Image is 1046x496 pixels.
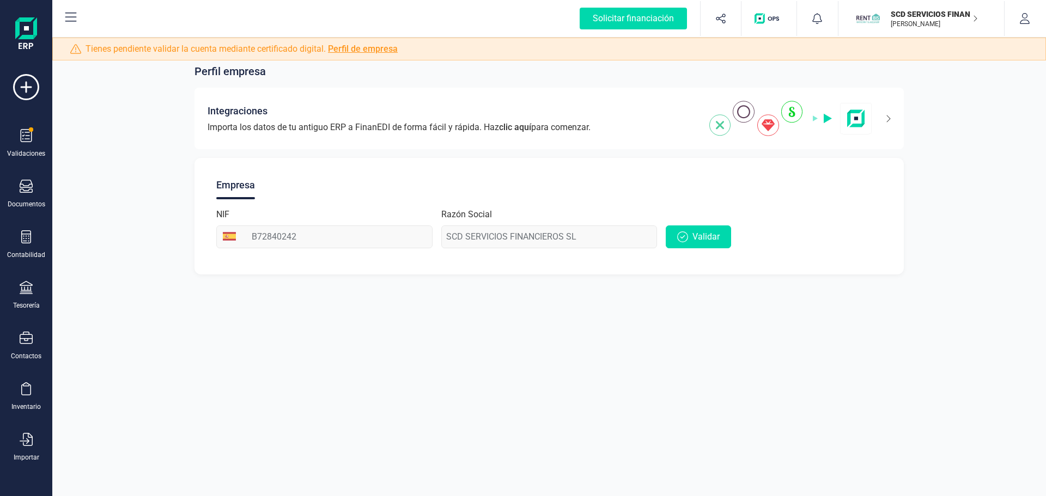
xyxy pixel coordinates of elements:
[8,200,45,209] div: Documentos
[891,9,978,20] p: SCD SERVICIOS FINANCIEROS SL
[852,1,991,36] button: SCSCD SERVICIOS FINANCIEROS SL[PERSON_NAME]
[441,208,492,221] label: Razón Social
[11,402,41,411] div: Inventario
[208,103,267,119] span: Integraciones
[216,171,255,199] div: Empresa
[692,230,720,243] span: Validar
[666,225,731,248] button: Validar
[208,121,591,134] span: Importa los datos de tu antiguo ERP a FinanEDI de forma fácil y rápida. Haz para comenzar.
[13,301,40,310] div: Tesorería
[15,17,37,52] img: Logo Finanedi
[748,1,790,36] button: Logo de OPS
[328,44,398,54] a: Perfil de empresa
[755,13,783,24] img: Logo de OPS
[7,149,45,158] div: Validaciones
[567,1,700,36] button: Solicitar financiación
[709,101,872,136] img: integrations-img
[856,7,880,30] img: SC
[499,122,531,132] span: clic aquí
[14,453,39,462] div: Importar
[891,20,978,28] p: [PERSON_NAME]
[11,352,41,360] div: Contactos
[194,64,266,79] span: Perfil empresa
[216,208,229,221] label: NIF
[86,42,398,56] span: Tienes pendiente validar la cuenta mediante certificado digital.
[580,8,687,29] div: Solicitar financiación
[7,250,45,259] div: Contabilidad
